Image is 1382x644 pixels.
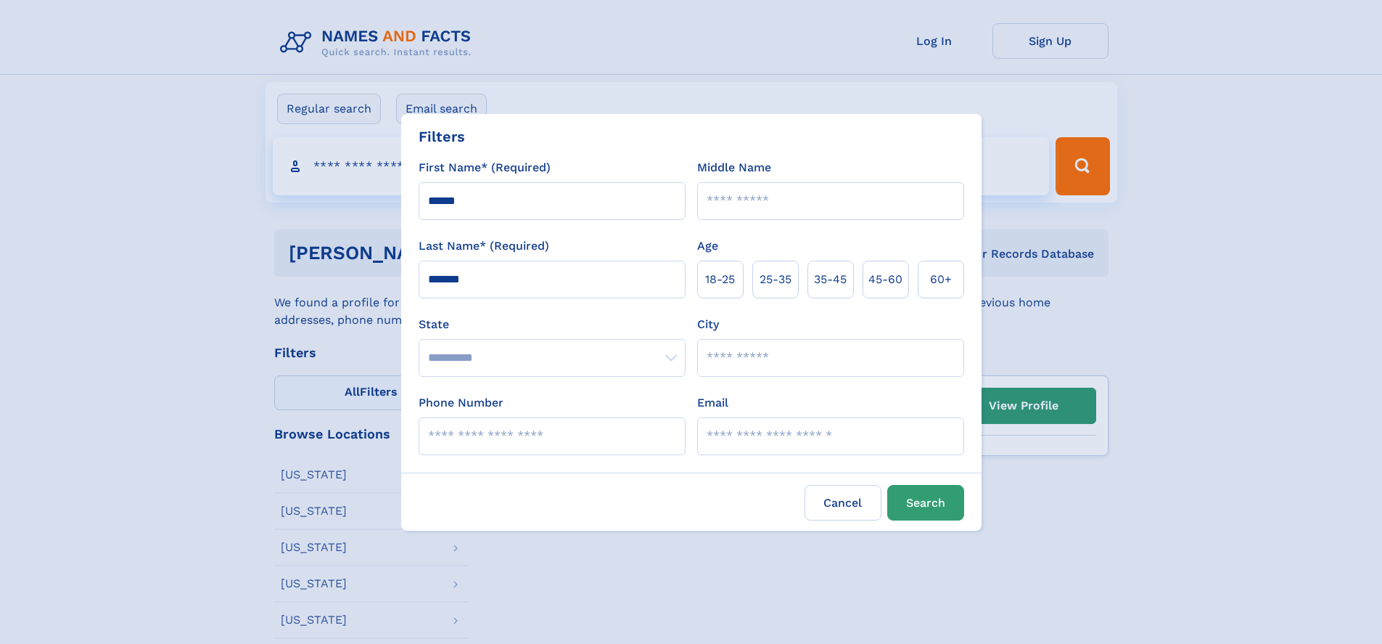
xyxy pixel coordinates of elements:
[805,485,881,521] label: Cancel
[419,316,686,333] label: State
[705,271,735,288] span: 18‑25
[814,271,847,288] span: 35‑45
[760,271,791,288] span: 25‑35
[697,159,771,176] label: Middle Name
[419,394,503,412] label: Phone Number
[419,159,551,176] label: First Name* (Required)
[697,394,728,412] label: Email
[419,126,465,147] div: Filters
[930,271,952,288] span: 60+
[868,271,902,288] span: 45‑60
[887,485,964,521] button: Search
[697,316,719,333] label: City
[697,237,718,255] label: Age
[419,237,549,255] label: Last Name* (Required)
